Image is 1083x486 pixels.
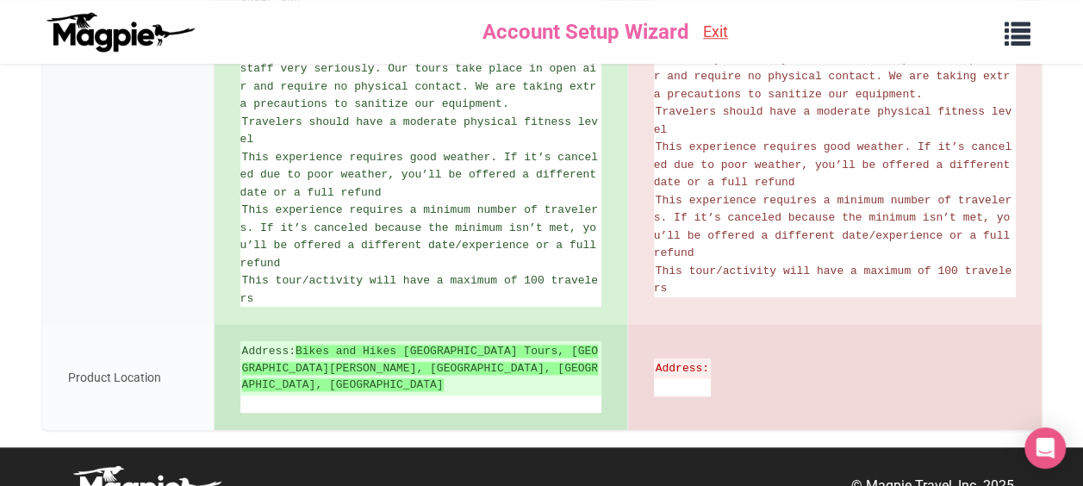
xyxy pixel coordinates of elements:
span: This experience requires a minimum number of travelers. If it’s canceled because the minimum isn’... [654,194,1017,260]
div: Product Location [42,324,215,430]
span: This tour/activity will have a maximum of 100 travelers [654,265,1011,296]
span: Account Setup Wizard [482,16,689,48]
div: Open Intercom Messenger [1024,427,1066,469]
span: This experience requires good weather. If it’s canceled due to poor weather, you’ll be offered a ... [240,151,603,199]
strong: Bikes and Hikes [GEOGRAPHIC_DATA] Tours, [GEOGRAPHIC_DATA][PERSON_NAME], [GEOGRAPHIC_DATA], [GEOG... [242,345,598,391]
span: Bikes and Hikes LA remains open! We take both the threat of [MEDICAL_DATA] and the needs of our g... [240,27,603,110]
img: logo-ab69f6fb50320c5b225c76a69d11143b.png [42,11,197,53]
a: Exit [703,20,728,45]
span: Travelers should have a moderate physical fitness level [240,115,598,146]
ins: Address: [242,343,600,394]
span: This experience requires good weather. If it’s canceled due to poor weather, you’ll be offered a ... [654,140,1017,189]
span: This experience requires a minimum number of travelers. If it’s canceled because the minimum isn’... [240,203,603,270]
del: Address: [656,360,709,377]
span: This tour/activity will have a maximum of 100 travelers [240,274,598,305]
span: Bikes and Hikes LA remains open! We take both the threat of [MEDICAL_DATA] and the needs of our g... [654,17,1017,101]
span: Travelers should have a moderate physical fitness level [654,105,1011,136]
